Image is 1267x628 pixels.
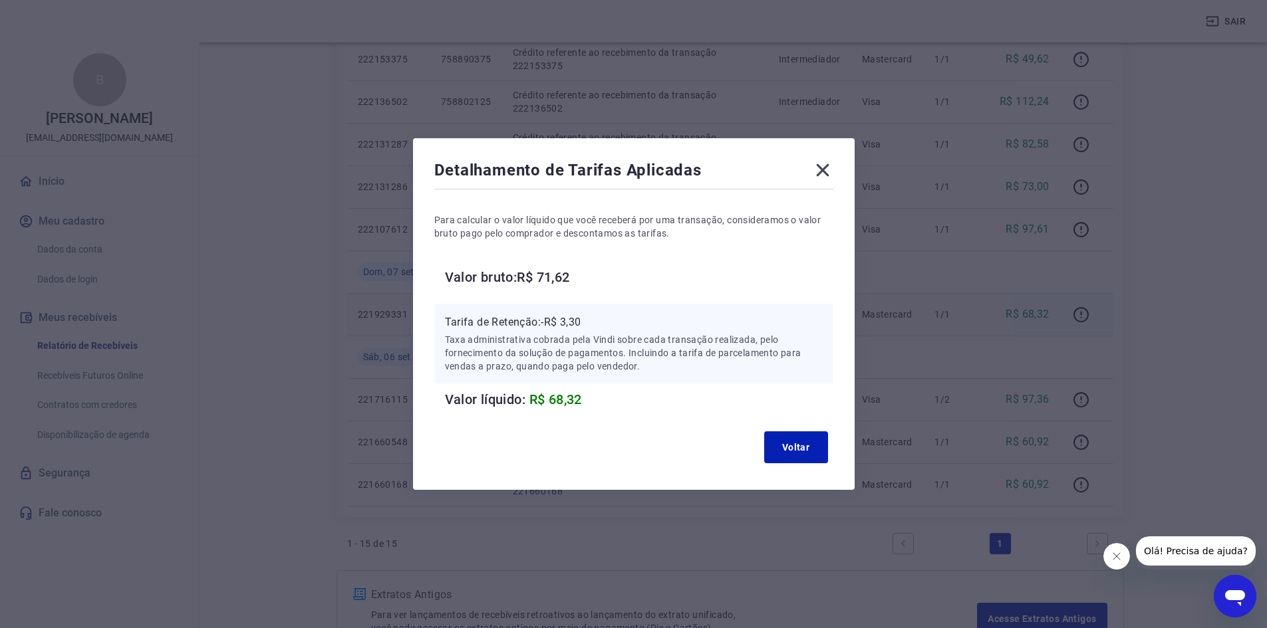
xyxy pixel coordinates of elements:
[434,213,833,240] p: Para calcular o valor líquido que você receberá por uma transação, consideramos o valor bruto pag...
[445,333,823,373] p: Taxa administrativa cobrada pela Vindi sobre cada transação realizada, pelo fornecimento da soluç...
[1135,536,1256,570] iframe: Mensagem da empresa
[445,314,823,330] p: Tarifa de Retenção: -R$ 3,30
[445,266,833,288] h6: Valor bruto: R$ 71,62
[445,389,833,410] h6: Valor líquido:
[1103,543,1130,570] iframe: Fechar mensagem
[764,431,828,463] button: Voltar
[529,391,582,407] span: R$ 68,32
[434,159,833,186] div: Detalhamento de Tarifas Aplicadas
[1214,575,1256,617] iframe: Botão para abrir a janela de mensagens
